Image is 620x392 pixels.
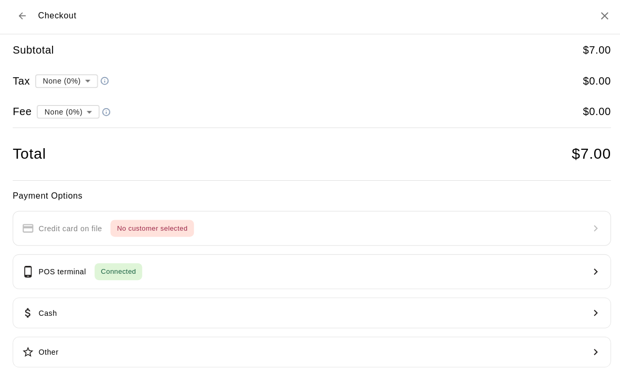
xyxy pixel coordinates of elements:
h5: Fee [13,106,32,120]
p: POS terminal [38,267,86,278]
h5: $ 7.00 [580,45,607,59]
button: Close [595,12,607,24]
h5: Tax [13,76,30,90]
button: Back to cart [13,8,32,27]
h6: Payment Options [13,190,607,204]
div: Checkout [13,8,76,27]
p: Other [38,347,58,358]
h5: $ 0.00 [580,76,607,90]
button: Cash [13,298,607,328]
h4: Total [13,146,46,164]
h5: $ 0.00 [580,106,607,120]
h5: Subtotal [13,45,54,59]
div: None (0%) [35,73,97,92]
p: Cash [38,308,57,319]
button: Other [13,337,607,367]
span: Connected [94,266,141,278]
h4: $ 7.00 [569,146,607,164]
button: POS terminalConnected [13,255,607,290]
div: None (0%) [37,104,99,123]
